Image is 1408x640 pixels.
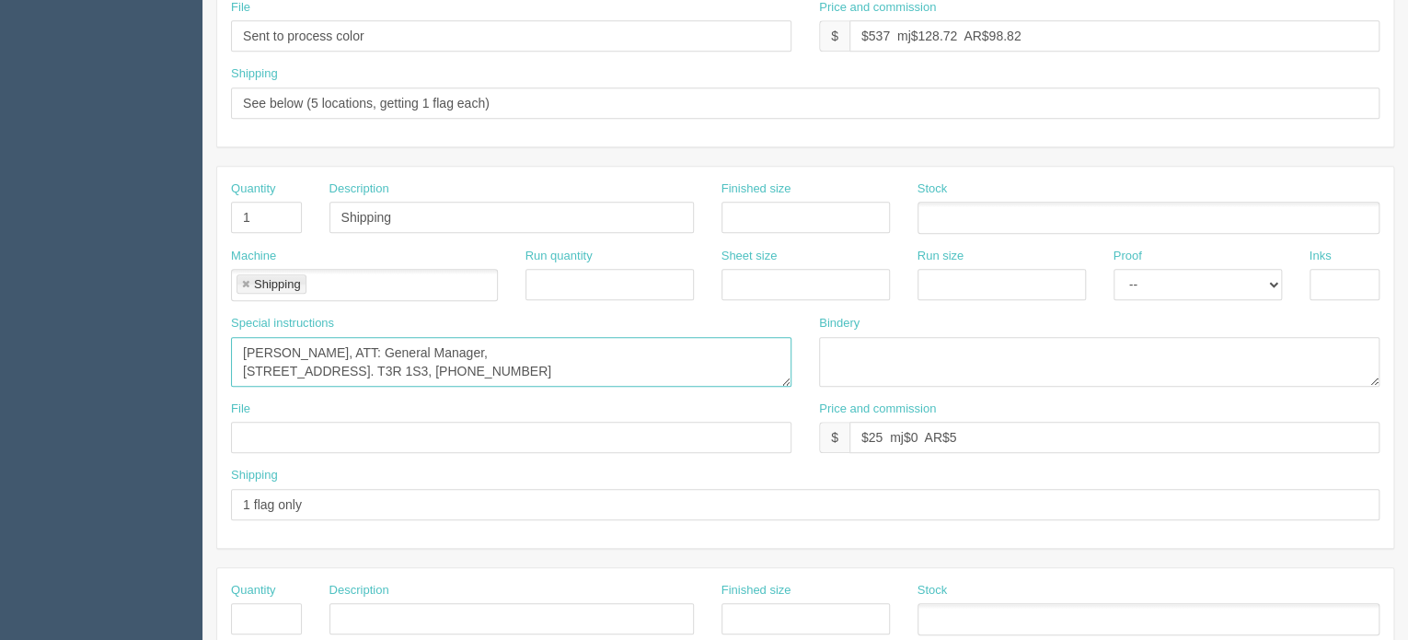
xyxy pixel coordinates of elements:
label: Stock [918,180,948,198]
label: Sheet size [721,248,778,265]
label: Quantity [231,180,275,198]
label: Run size [918,248,964,265]
label: Proof [1114,248,1142,265]
label: Run quantity [525,248,593,265]
label: Machine [231,248,276,265]
div: $ [819,422,849,453]
div: Shipping [254,278,301,290]
label: Shipping [231,467,278,484]
label: Shipping [231,65,278,83]
label: Bindery [819,315,860,332]
label: Inks [1310,248,1332,265]
div: $ [819,20,849,52]
label: Finished size [721,180,791,198]
label: Description [329,582,389,599]
label: File [231,401,250,418]
label: Price and commission [819,401,936,418]
label: Special instructions [231,315,334,332]
label: Description [329,180,389,198]
label: Finished size [721,582,791,599]
label: Quantity [231,582,275,599]
label: Stock [918,582,948,599]
textarea: [PERSON_NAME], ATT: General Manager, [STREET_ADDRESS]. T3R 1S3, [PHONE_NUMBER] [231,337,791,387]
